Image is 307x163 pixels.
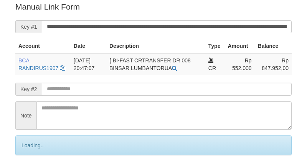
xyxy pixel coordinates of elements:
span: CR [208,65,216,71]
a: Copy RANDIRUS1907 to clipboard [60,65,65,71]
th: Description [106,39,205,53]
span: Key #1 [15,20,42,33]
th: Type [205,39,225,53]
div: Loading.. [15,135,292,155]
th: Amount [224,39,254,53]
span: Key #2 [15,83,42,96]
a: RANDIRUS1907 [18,65,58,71]
span: BCA [18,57,29,64]
td: Rp 847.952,00 [255,53,292,75]
th: Account [15,39,71,53]
td: Rp 552.000 [224,53,254,75]
span: Note [15,101,36,130]
th: Balance [255,39,292,53]
td: { BI-FAST CRTRANSFER DR 008 BINSAR LUMBANTORUA [106,53,205,75]
p: Manual Link Form [15,1,292,12]
td: [DATE] 20:47:07 [71,53,106,75]
th: Date [71,39,106,53]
